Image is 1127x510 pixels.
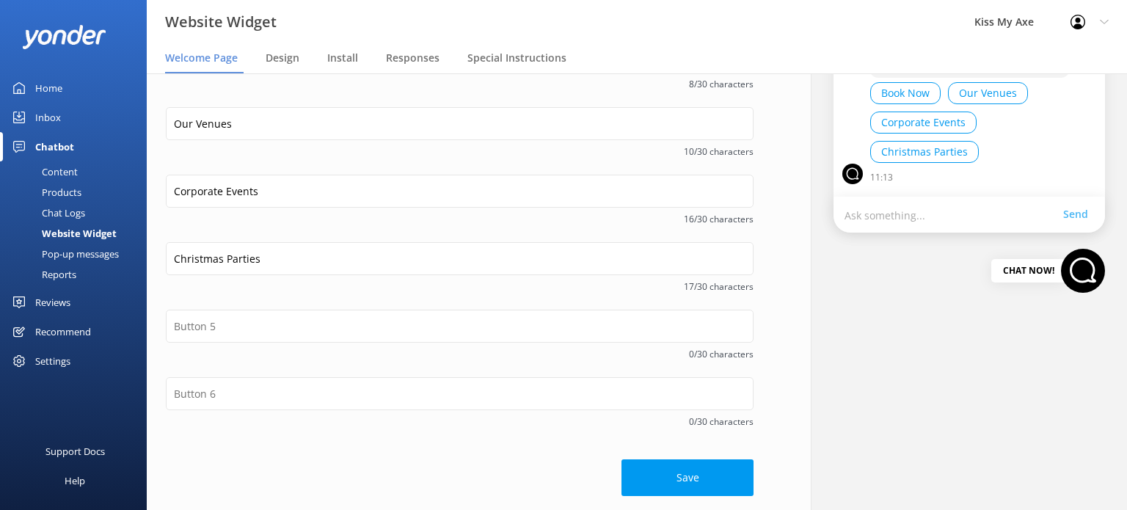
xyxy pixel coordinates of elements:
[166,347,754,361] span: 0/30 characters
[9,264,76,285] div: Reports
[9,223,147,244] a: Website Widget
[45,437,105,466] div: Support Docs
[1063,206,1094,222] a: Send
[166,280,754,294] span: 17/30 characters
[948,82,1028,104] button: Our Venues
[9,182,81,203] div: Products
[845,208,1063,222] p: Ask something...
[9,203,147,223] a: Chat Logs
[9,244,147,264] a: Pop-up messages
[870,112,977,134] button: Corporate Events
[991,259,1066,283] div: Chat Now!
[166,377,754,410] input: Button 6
[870,141,979,163] button: Christmas Parties
[65,466,85,495] div: Help
[166,77,754,91] span: 8/30 characters
[9,244,119,264] div: Pop-up messages
[870,170,893,184] p: 11:13
[35,73,62,103] div: Home
[35,317,91,346] div: Recommend
[35,132,74,161] div: Chatbot
[35,288,70,317] div: Reviews
[166,145,754,159] span: 10/30 characters
[166,242,754,275] input: Button 4
[9,161,147,182] a: Content
[165,10,277,34] h3: Website Widget
[9,264,147,285] a: Reports
[870,82,941,104] button: Book Now
[35,103,61,132] div: Inbox
[9,182,147,203] a: Products
[266,51,299,65] span: Design
[467,51,566,65] span: Special Instructions
[9,161,78,182] div: Content
[166,415,754,429] span: 0/30 characters
[9,203,85,223] div: Chat Logs
[166,175,754,208] input: Button 3
[9,223,117,244] div: Website Widget
[166,310,754,343] input: Button 5
[386,51,440,65] span: Responses
[165,51,238,65] span: Welcome Page
[35,346,70,376] div: Settings
[621,459,754,496] button: Save
[166,212,754,226] span: 16/30 characters
[22,25,106,49] img: yonder-white-logo.png
[327,51,358,65] span: Install
[166,107,754,140] input: Button 2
